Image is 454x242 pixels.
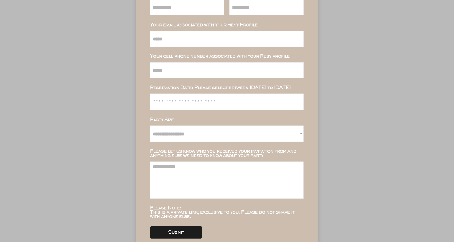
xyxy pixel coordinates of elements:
div: Reservation Date: Please select between [DATE] to [DATE] [150,86,304,90]
div: Your email associated with your Resy Profile [150,23,304,27]
div: Submit [168,230,184,235]
div: Please Note: This is a private link, exclusive to you. Please do not share it with anyone else. [150,206,304,219]
div: Party Size [150,118,304,122]
div: Your cell phone number associated with your Resy profile [150,54,304,59]
div: Please let us know who you received your invitation from and anything else we need to know about ... [150,149,304,158]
